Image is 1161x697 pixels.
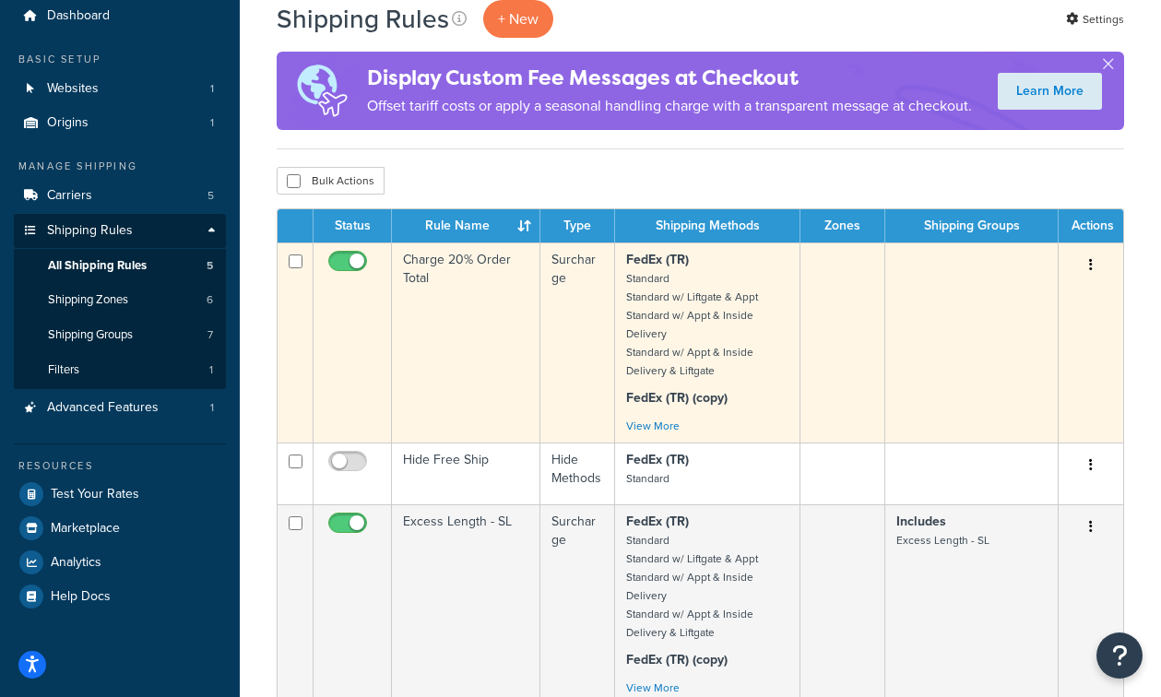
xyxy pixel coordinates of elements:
a: Shipping Groups 7 [14,318,226,352]
th: Shipping Methods [615,209,800,242]
li: Origins [14,106,226,140]
th: Shipping Groups [885,209,1059,242]
strong: FedEx (TR) [626,450,689,469]
a: Learn More [998,73,1102,110]
td: Hide Methods [540,443,615,504]
th: Zones [800,209,885,242]
small: Standard Standard w/ Liftgate & Appt Standard w/ Appt & Inside Delivery Standard w/ Appt & Inside... [626,532,758,641]
small: Standard Standard w/ Liftgate & Appt Standard w/ Appt & Inside Delivery Standard w/ Appt & Inside... [626,270,758,379]
th: Type [540,209,615,242]
button: Bulk Actions [277,167,385,195]
a: Websites 1 [14,72,226,106]
span: 1 [209,362,213,378]
strong: Includes [896,512,946,531]
button: Open Resource Center [1096,632,1143,679]
li: Filters [14,353,226,387]
span: Shipping Zones [48,292,128,308]
th: Actions [1059,209,1123,242]
p: Offset tariff costs or apply a seasonal handling charge with a transparent message at checkout. [367,93,972,119]
strong: FedEx (TR) (copy) [626,388,728,408]
small: Standard [626,470,669,487]
span: Shipping Groups [48,327,133,343]
span: Shipping Rules [47,223,133,239]
span: 1 [210,81,214,97]
strong: FedEx (TR) [626,512,689,531]
a: Marketplace [14,512,226,545]
span: Filters [48,362,79,378]
span: 7 [207,327,213,343]
small: Excess Length - SL [896,532,989,549]
td: Hide Free Ship [392,443,540,504]
td: Surcharge [540,242,615,443]
a: Origins 1 [14,106,226,140]
span: Analytics [51,555,101,571]
th: Status [314,209,392,242]
span: 5 [207,188,214,204]
li: Carriers [14,179,226,213]
span: Advanced Features [47,400,159,416]
h1: Shipping Rules [277,1,449,37]
td: Charge 20% Order Total [392,242,540,443]
span: 6 [207,292,213,308]
span: Marketplace [51,521,120,537]
a: Advanced Features 1 [14,391,226,425]
span: Websites [47,81,99,97]
span: All Shipping Rules [48,258,147,274]
a: All Shipping Rules 5 [14,249,226,283]
a: Carriers 5 [14,179,226,213]
span: 1 [210,115,214,131]
span: Test Your Rates [51,487,139,502]
div: Basic Setup [14,52,226,67]
a: View More [626,418,680,434]
a: Filters 1 [14,353,226,387]
div: Manage Shipping [14,159,226,174]
div: Resources [14,458,226,474]
a: Settings [1066,6,1124,32]
span: Dashboard [47,8,110,24]
a: Shipping Zones 6 [14,283,226,317]
a: Test Your Rates [14,478,226,511]
a: Help Docs [14,580,226,613]
li: All Shipping Rules [14,249,226,283]
li: Shipping Rules [14,214,226,389]
img: duties-banner-06bc72dcb5fe05cb3f9472aba00be2ae8eb53ab6f0d8bb03d382ba314ac3c341.png [277,52,367,130]
a: View More [626,679,680,696]
li: Websites [14,72,226,106]
span: 5 [207,258,213,274]
a: Analytics [14,546,226,579]
th: Rule Name : activate to sort column ascending [392,209,540,242]
a: Shipping Rules [14,214,226,248]
span: 1 [210,400,214,416]
span: Help Docs [51,589,111,605]
strong: FedEx (TR) (copy) [626,650,728,669]
span: Carriers [47,188,92,204]
strong: FedEx (TR) [626,250,689,269]
li: Shipping Groups [14,318,226,352]
li: Shipping Zones [14,283,226,317]
li: Advanced Features [14,391,226,425]
h4: Display Custom Fee Messages at Checkout [367,63,972,93]
span: Origins [47,115,89,131]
